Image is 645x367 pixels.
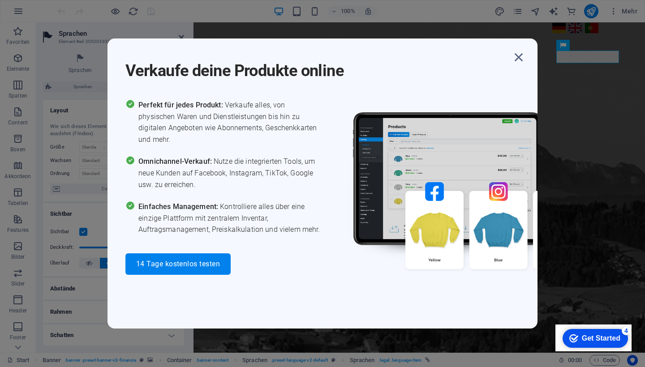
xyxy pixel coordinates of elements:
[338,99,607,295] img: promo_image.png
[125,49,511,81] h1: Verkaufe deine Produkte online
[138,201,322,235] span: Kontrolliere alles über eine einzige Plattform mit zentralem Inventar, Auftragsmanagement, Preisk...
[138,101,225,109] span: Perfekt für jedes Produkt:
[7,4,73,23] div: Get Started 4 items remaining, 20% complete
[26,10,65,18] div: Get Started
[138,99,322,145] span: Verkaufe alles, von physischen Waren und Dienstleistungen bis hin zu digitalen Angeboten wie Abon...
[138,157,214,166] span: Omnichannel-Verkauf:
[125,253,231,275] button: 14 Tage kostenlos testen
[136,260,220,268] span: 14 Tage kostenlos testen
[66,2,75,11] div: 4
[138,156,322,190] span: Nutze die integrierten Tools, um neue Kunden auf Facebook, Instagram, TikTok, Google usw. zu erre...
[138,202,220,211] span: Einfaches Management:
